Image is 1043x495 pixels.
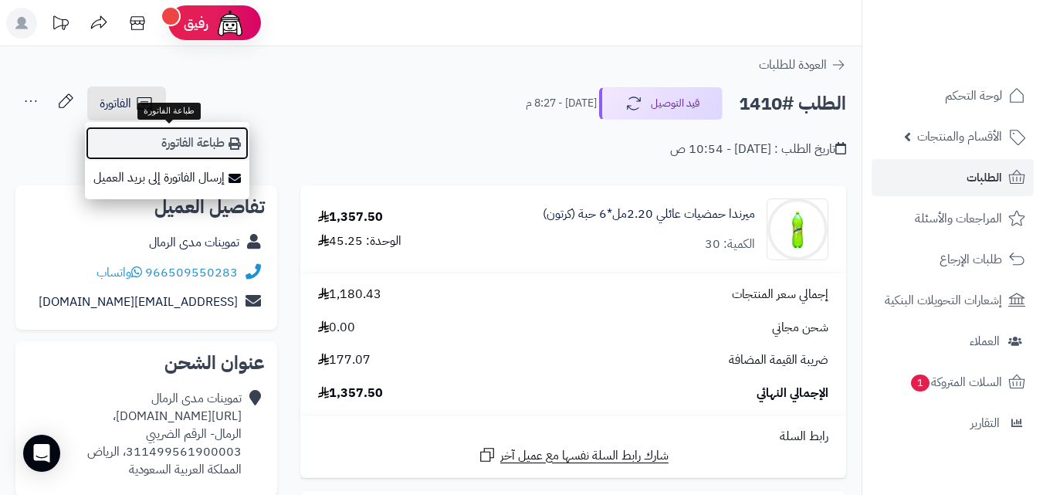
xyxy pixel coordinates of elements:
[911,375,930,392] span: 1
[318,351,371,369] span: 177.07
[318,385,383,402] span: 1,357.50
[872,200,1034,237] a: المراجعات والأسئلة
[100,94,131,113] span: الفاتورة
[318,319,355,337] span: 0.00
[28,198,265,216] h2: تفاصيل العميل
[500,447,669,465] span: شارك رابط السلة نفسها مع عميل آخر
[732,286,828,303] span: إجمالي سعر المنتجات
[767,198,828,260] img: 1747544486-c60db756-6ee7-44b0-a7d4-ec449800-90x90.jpg
[184,14,208,32] span: رفيق
[599,87,723,120] button: قيد التوصيل
[772,319,828,337] span: شحن مجاني
[318,232,401,250] div: الوحدة: 45.25
[938,43,1028,76] img: logo-2.png
[145,263,238,282] a: 966509550283
[759,56,827,74] span: العودة للطلبات
[872,405,1034,442] a: التقارير
[87,86,166,120] a: الفاتورة
[970,331,1000,352] span: العملاء
[872,241,1034,278] a: طلبات الإرجاع
[759,56,846,74] a: العودة للطلبات
[872,77,1034,114] a: لوحة التحكم
[940,249,1002,270] span: طلبات الإرجاع
[28,390,242,478] div: تموينات مدى الرمال [URL][DOMAIN_NAME]، الرمال- الرقم الضريبي 311499561900003، الرياض المملكة العر...
[757,385,828,402] span: الإجمالي النهائي
[41,8,80,42] a: تحديثات المنصة
[28,354,265,372] h2: عنوان الشحن
[526,96,597,111] small: [DATE] - 8:27 م
[318,209,383,226] div: 1,357.50
[543,205,755,223] a: ميرندا حمضيات عائلي 2.20مل*6 حبة (كرتون)
[872,282,1034,319] a: إشعارات التحويلات البنكية
[872,364,1034,401] a: السلات المتروكة1
[23,435,60,472] div: Open Intercom Messenger
[318,286,381,303] span: 1,180.43
[970,412,1000,434] span: التقارير
[39,293,238,311] a: [EMAIL_ADDRESS][DOMAIN_NAME]
[917,126,1002,147] span: الأقسام والمنتجات
[729,351,828,369] span: ضريبة القيمة المضافة
[872,323,1034,360] a: العملاء
[967,167,1002,188] span: الطلبات
[478,446,669,465] a: شارك رابط السلة نفسها مع عميل آخر
[670,141,846,158] div: تاريخ الطلب : [DATE] - 10:54 ص
[137,103,201,120] div: طباعة الفاتورة
[915,208,1002,229] span: المراجعات والأسئلة
[85,126,249,161] a: طباعة الفاتورة
[739,88,846,120] h2: الطلب #1410
[149,233,239,252] a: تموينات مدى الرمال
[945,85,1002,107] span: لوحة التحكم
[97,263,142,282] a: واتساب
[705,236,755,253] div: الكمية: 30
[306,428,840,446] div: رابط السلة
[909,371,1002,393] span: السلات المتروكة
[872,159,1034,196] a: الطلبات
[215,8,246,39] img: ai-face.png
[85,161,249,195] a: إرسال الفاتورة إلى بريد العميل
[885,290,1002,311] span: إشعارات التحويلات البنكية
